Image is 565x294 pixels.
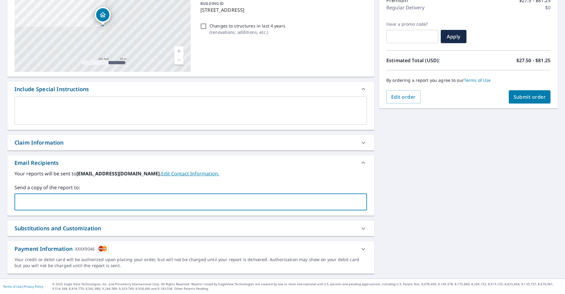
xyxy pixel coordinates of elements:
[15,257,367,269] div: Your credit or debit card will be authorized upon placing your order, but will not be charged unt...
[200,6,365,14] p: [STREET_ADDRESS]
[76,170,161,177] b: [EMAIL_ADDRESS][DOMAIN_NAME].
[509,90,551,104] button: Submit order
[15,184,367,191] label: Send a copy of the report to:
[75,245,95,253] div: XXXX9046
[7,221,374,236] div: Substitutions and Customization
[7,135,374,150] div: Claim Information
[386,4,424,11] p: Regular Delivery
[15,85,89,93] div: Include Special Instructions
[174,46,183,56] a: Current Level 17, Zoom In
[15,159,59,167] div: Email Recipients
[15,224,101,232] div: Substitutions and Customization
[7,241,374,257] div: Payment InformationXXXX9046cardImage
[7,82,374,96] div: Include Special Instructions
[386,57,469,64] p: Estimated Total (USD):
[391,94,416,100] span: Edit order
[209,29,285,35] p: ( renovations, additions, etc. )
[3,285,43,288] p: |
[3,284,22,289] a: Terms of Use
[386,21,438,27] label: Have a promo code?
[464,77,491,83] a: Terms of Use
[386,90,421,104] button: Edit order
[441,30,466,43] button: Apply
[97,245,109,253] img: cardImage
[7,155,374,170] div: Email Recipients
[24,284,43,289] a: Privacy Policy
[545,4,550,11] p: $0
[15,139,64,147] div: Claim Information
[174,56,183,65] a: Current Level 17, Zoom Out
[15,245,109,253] div: Payment Information
[446,33,462,40] span: Apply
[95,7,111,26] div: Dropped pin, building 1, Residential property, 56002 County Road 21 Bristol, IN 46507
[161,170,219,177] a: EditContactInfo
[514,94,546,100] span: Submit order
[209,23,285,29] p: Changes to structures in last 4 years
[516,57,550,64] p: $27.50 - $81.25
[52,282,562,291] p: © 2025 Eagle View Technologies, Inc. and Pictometry International Corp. All Rights Reserved. Repo...
[386,78,550,83] p: By ordering a report you agree to our
[15,170,367,177] label: Your reports will be sent to
[200,1,224,6] p: BUILDING ID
